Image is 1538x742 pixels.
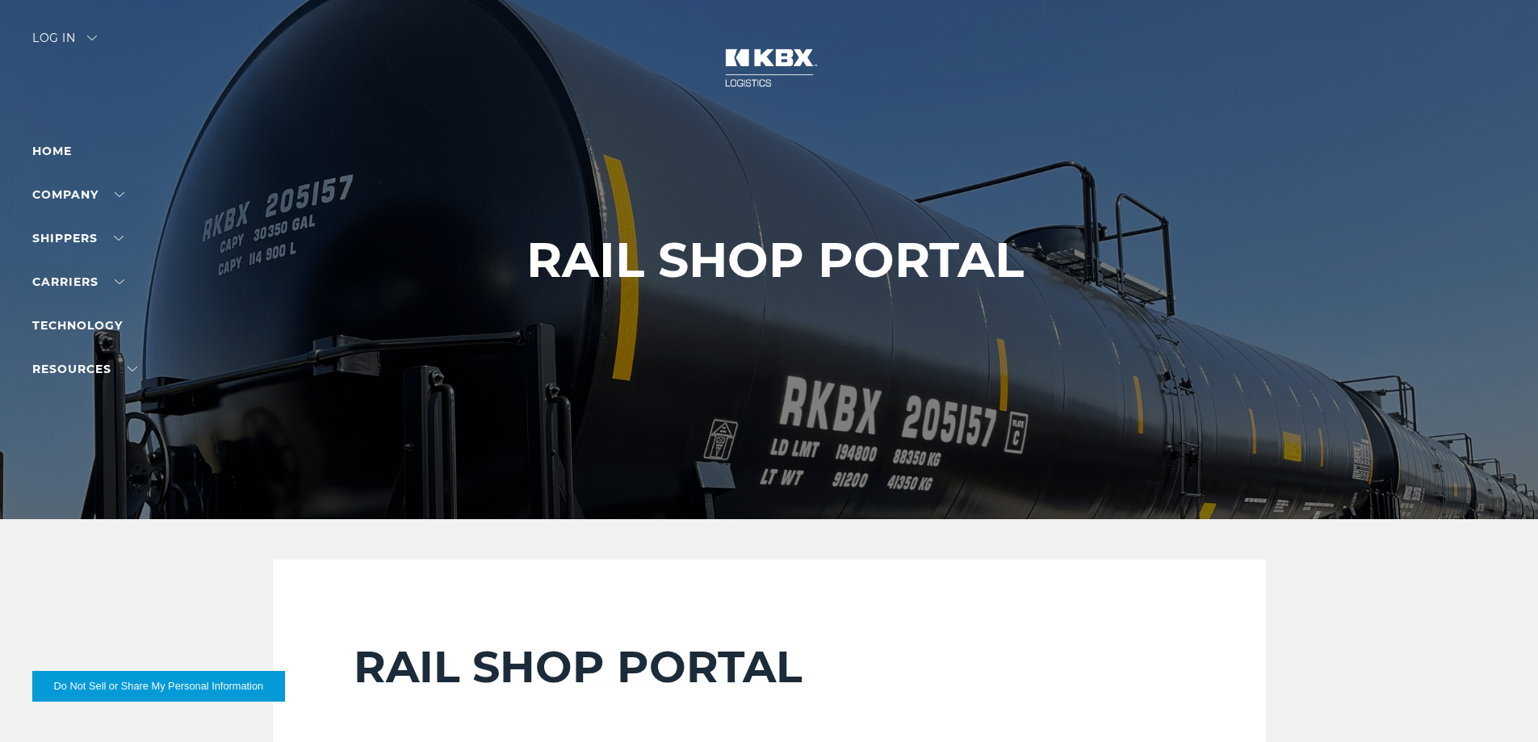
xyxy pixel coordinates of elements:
div: Log in [32,32,97,56]
img: kbx logo [709,32,830,103]
a: Company [32,187,124,202]
a: Carriers [32,275,124,289]
h2: RAIL SHOP PORTAL [354,640,1185,694]
a: Technology [32,318,123,333]
h1: RAIL SHOP PORTAL [526,233,1024,287]
a: Home [32,144,72,158]
a: SHIPPERS [32,231,124,245]
img: arrow [87,36,97,40]
a: RESOURCES [32,362,137,376]
button: Do Not Sell or Share My Personal Information [32,671,285,702]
